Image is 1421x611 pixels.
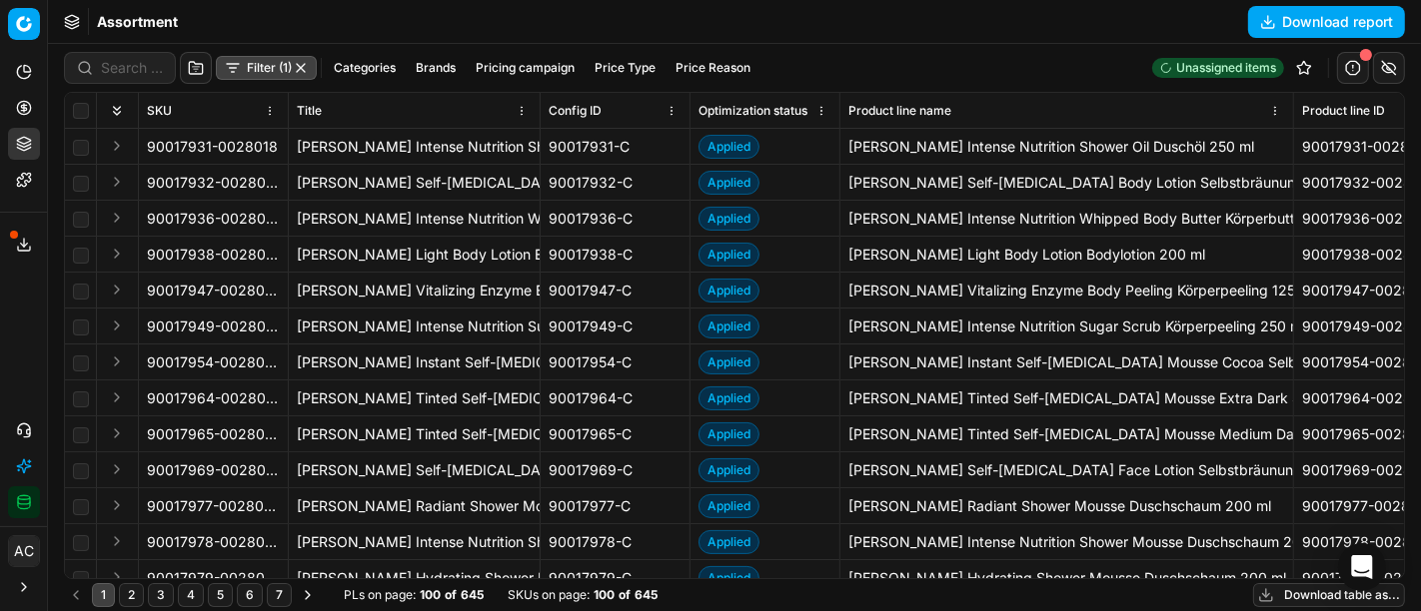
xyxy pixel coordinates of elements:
[297,137,532,157] div: [PERSON_NAME] Intense Nutrition Shower Oil Duschöl 250 ml
[549,568,682,588] div: 90017979-C
[848,352,1285,372] div: [PERSON_NAME] Instant Self-[MEDICAL_DATA] Mousse Cocoa Selbstbräunungsmousse 150 ml
[267,583,292,607] button: 7
[297,352,532,372] div: [PERSON_NAME] Instant Self-[MEDICAL_DATA] Mousse Cocoa Selbstbräunungsmousse 150 ml
[619,587,631,603] strong: of
[297,316,532,336] div: [PERSON_NAME] Intense Nutrition Sugar Scrub Körperpeeling 250 ml
[1338,543,1386,591] div: Open Intercom Messenger
[105,385,129,409] button: Expand
[178,583,204,607] button: 4
[699,458,759,482] span: Applied
[147,352,280,372] span: 90017954-0028039
[147,209,280,229] span: 90017936-0028025
[461,587,484,603] strong: 645
[594,587,615,603] strong: 100
[508,587,590,603] span: SKUs on page :
[64,583,88,607] button: Go to previous page
[97,12,178,32] nav: breadcrumb
[9,536,39,566] span: AC
[699,530,759,554] span: Applied
[147,245,280,265] span: 90017938-0028026
[297,245,532,265] div: [PERSON_NAME] Light Body Lotion Bodylotion 200 ml
[296,583,320,607] button: Go to next page
[549,424,682,444] div: 90017965-C
[1302,103,1385,119] span: Product line ID
[147,103,172,119] span: SKU
[549,532,682,552] div: 90017978-C
[699,566,759,590] span: Applied
[105,421,129,445] button: Expand
[147,424,280,444] span: 90017965-0028046
[97,12,178,32] span: Assortment
[699,494,759,518] span: Applied
[147,388,280,408] span: 90017964-0028045
[699,386,759,410] span: Applied
[297,173,532,193] div: [PERSON_NAME] Self-[MEDICAL_DATA] Body Lotion Selbstbräunungslotion 200 ml
[237,583,263,607] button: 6
[297,532,532,552] div: [PERSON_NAME] Intense Nutrition Shower Mousse Duschschaum 200 ml
[549,496,682,516] div: 90017977-C
[105,565,129,589] button: Expand
[105,99,129,123] button: Expand all
[147,281,280,301] span: 90017947-0028035
[549,103,602,119] span: Config ID
[549,388,682,408] div: 90017964-C
[848,532,1285,552] div: [PERSON_NAME] Intense Nutrition Shower Mousse Duschschaum 200 ml
[147,460,280,480] span: 90017969-0028049
[848,209,1285,229] div: [PERSON_NAME] Intense Nutrition Whipped Body Butter Körperbutter 300 ml
[326,56,404,80] button: Categories
[848,460,1285,480] div: [PERSON_NAME] Self-[MEDICAL_DATA] Face Lotion Selbstbräunungslotion 50 ml
[699,279,759,303] span: Applied
[549,173,682,193] div: 90017932-C
[105,349,129,373] button: Expand
[147,568,280,588] span: 90017979-0028065
[297,496,532,516] div: [PERSON_NAME] Radiant Shower Mousse Duschschaum 200 ml
[1253,583,1405,607] button: Download table as...
[297,388,532,408] div: [PERSON_NAME] Tinted Self-[MEDICAL_DATA] Mousse Extra Dark Selbstbräunungsmousse 150 ml
[147,173,280,193] span: 90017932-0028019
[668,56,758,80] button: Price Reason
[216,56,317,80] button: Filter (1)
[408,56,464,80] button: Brands
[445,587,457,603] strong: of
[549,316,682,336] div: 90017949-C
[699,350,759,374] span: Applied
[848,568,1285,588] div: [PERSON_NAME] Hydrating Shower Mousse Duschschaum 200 ml
[297,281,532,301] div: [PERSON_NAME] Vitalizing Enzyme Body Peeling Körperpeeling 125 ml
[699,243,759,267] span: Applied
[64,583,320,607] nav: pagination
[105,278,129,302] button: Expand
[8,535,40,567] button: AC
[549,137,682,157] div: 90017931-C
[699,171,759,195] span: Applied
[587,56,664,80] button: Price Type
[848,281,1285,301] div: [PERSON_NAME] Vitalizing Enzyme Body Peeling Körperpeeling 125 ml
[699,207,759,231] span: Applied
[848,245,1285,265] div: [PERSON_NAME] Light Body Lotion Bodylotion 200 ml
[420,587,441,603] strong: 100
[105,134,129,158] button: Expand
[549,245,682,265] div: 90017938-C
[699,103,807,119] span: Optimization status
[105,529,129,553] button: Expand
[1152,58,1284,78] a: Unassigned items
[105,457,129,481] button: Expand
[105,242,129,266] button: Expand
[848,496,1285,516] div: [PERSON_NAME] Radiant Shower Mousse Duschschaum 200 ml
[549,460,682,480] div: 90017969-C
[848,103,951,119] span: Product line name
[297,103,322,119] span: Title
[147,137,278,157] span: 90017931-0028018
[848,173,1285,193] div: [PERSON_NAME] Self-[MEDICAL_DATA] Body Lotion Selbstbräunungslotion 200 ml
[848,316,1285,336] div: [PERSON_NAME] Intense Nutrition Sugar Scrub Körperpeeling 250 ml
[297,424,532,444] div: [PERSON_NAME] Tinted Self-[MEDICAL_DATA] Mousse Medium Dark Selbstbräunungsmousse 150 ml
[848,388,1285,408] div: [PERSON_NAME] Tinted Self-[MEDICAL_DATA] Mousse Extra Dark Selbstbräunungsmousse 150 ml
[119,583,144,607] button: 2
[344,587,416,603] span: PLs on page :
[297,568,532,588] div: [PERSON_NAME] Hydrating Shower Mousse Duschschaum 200 ml
[468,56,583,80] button: Pricing campaign
[699,135,759,159] span: Applied
[1248,6,1405,38] button: Download report
[1176,60,1276,76] span: Unassigned items
[699,314,759,338] span: Applied
[105,313,129,337] button: Expand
